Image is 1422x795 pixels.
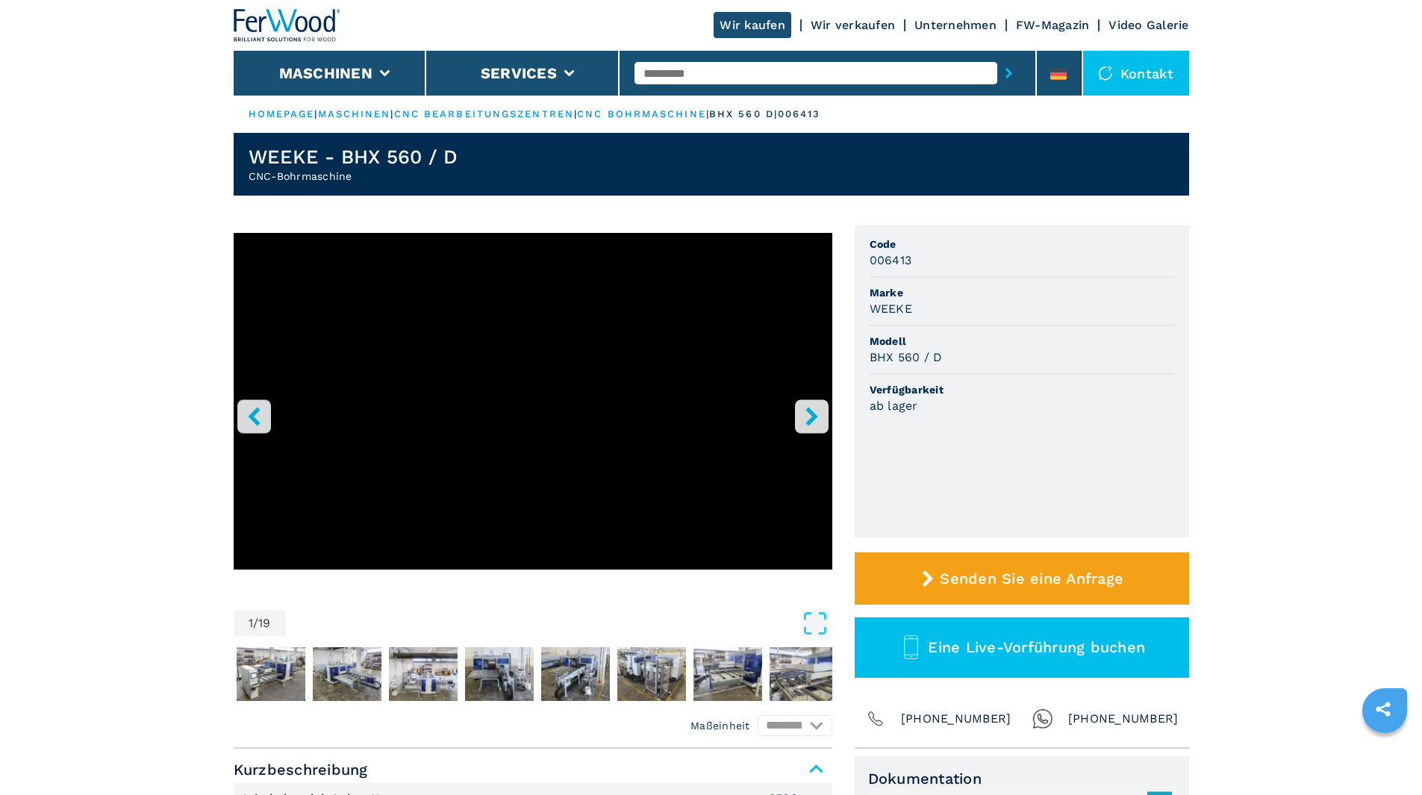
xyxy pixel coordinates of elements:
[901,708,1011,729] span: [PHONE_NUMBER]
[614,644,689,704] button: Go to Slide 7
[249,169,458,184] h2: CNC-Bohrmaschine
[1098,66,1113,81] img: Kontakt
[770,647,838,701] img: 0f6b5e9848e984c05b58a50e6b989681
[237,647,305,701] img: 7257160ab5a9ea14e9d46f5f4e5449f8
[249,617,253,629] span: 1
[617,647,686,701] img: 9e62e06e155daf04e1f4e417ba485357
[314,108,317,119] span: |
[290,610,829,637] button: Open Fullscreen
[997,56,1020,90] button: submit-button
[855,617,1189,678] button: Eine Live-Vorführung buchen
[462,644,537,704] button: Go to Slide 5
[778,107,821,121] p: 006413
[795,399,829,433] button: right-button
[690,644,765,704] button: Go to Slide 8
[690,718,750,733] em: Maßeinheit
[386,644,461,704] button: Go to Slide 4
[541,647,610,701] img: 0cfc569706f4203783ef7e20e55781f0
[234,233,832,570] iframe: Foratrice-Inseritrice-Flessibile in azione - WEEKE BHX 560 / D - Ferwoodgroup - 006413
[928,638,1145,656] span: Eine Live-Vorführung buchen
[870,334,1174,349] span: Modell
[870,285,1174,300] span: Marke
[714,12,791,38] a: Wir kaufen
[318,108,391,119] a: maschinen
[237,399,271,433] button: left-button
[1108,18,1188,32] a: Video Galerie
[279,64,372,82] button: Maschinen
[706,108,709,119] span: |
[693,647,762,701] img: 4952e92d899f3d2acbd11fda6a181599
[394,108,574,119] a: cnc bearbeitungszentren
[870,349,943,366] h3: BHX 560 / D
[1083,51,1189,96] div: Kontakt
[249,108,315,119] a: HOMEPAGE
[253,617,258,629] span: /
[465,647,534,701] img: 32076b2b1a652e22eff57fa63aae8129
[870,397,918,414] h3: ab lager
[574,108,577,119] span: |
[577,108,706,119] a: cnc bohrmaschine
[870,382,1174,397] span: Verfügbarkeit
[1359,728,1411,784] iframe: Chat
[234,9,341,42] img: Ferwood
[767,644,841,704] button: Go to Slide 9
[234,233,832,595] div: Go to Slide 1
[1365,690,1402,728] a: sharethis
[870,300,912,317] h3: WEEKE
[709,107,778,121] p: bhx 560 d |
[868,770,1176,788] span: Dokumentation
[914,18,997,32] a: Unternehmen
[811,18,895,32] a: Wir verkaufen
[870,252,912,269] h3: 006413
[234,756,832,783] span: Kurzbeschreibung
[940,570,1123,587] span: Senden Sie eine Anfrage
[870,237,1174,252] span: Code
[249,145,458,169] h1: WEEKE - BHX 560 / D
[313,647,381,701] img: a3810093812663787af5362cae25c805
[390,108,393,119] span: |
[1016,18,1090,32] a: FW-Magazin
[258,617,271,629] span: 19
[234,644,832,704] nav: Thumbnail Navigation
[481,64,557,82] button: Services
[865,708,886,729] img: Phone
[538,644,613,704] button: Go to Slide 6
[310,644,384,704] button: Go to Slide 3
[1032,708,1053,729] img: Whatsapp
[855,552,1189,605] button: Senden Sie eine Anfrage
[234,644,308,704] button: Go to Slide 2
[1068,708,1179,729] span: [PHONE_NUMBER]
[389,647,458,701] img: 9e24276914780109d7fa05acc047bca1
